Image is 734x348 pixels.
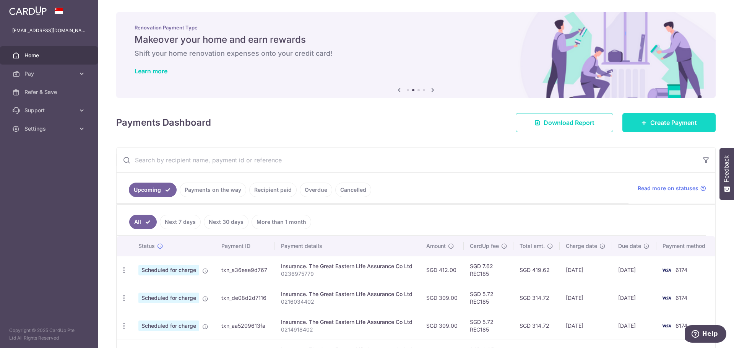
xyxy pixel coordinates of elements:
a: All [129,215,157,229]
a: Next 7 days [160,215,201,229]
a: Create Payment [622,113,716,132]
span: Pay [24,70,75,78]
h5: Makeover your home and earn rewards [135,34,697,46]
td: [DATE] [560,284,612,312]
span: Amount [426,242,446,250]
span: Settings [24,125,75,133]
span: Scheduled for charge [138,320,199,331]
div: Insurance. The Great Eastern Life Assurance Co Ltd [281,318,414,326]
a: Next 30 days [204,215,248,229]
span: Due date [618,242,641,250]
td: [DATE] [612,256,656,284]
td: SGD 314.72 [513,312,560,340]
span: Charge date [566,242,597,250]
td: SGD 7.62 REC185 [464,256,513,284]
p: 0236975779 [281,270,414,278]
span: Feedback [723,155,730,182]
button: Feedback - Show survey [719,148,734,200]
a: Recipient paid [249,183,297,197]
span: Support [24,107,75,114]
img: Renovation banner [116,12,716,98]
p: Renovation Payment Type [135,24,697,31]
td: SGD 309.00 [420,284,464,312]
iframe: Opens a widget where you can find more information [685,325,726,344]
span: Home [24,52,75,59]
td: [DATE] [612,312,656,340]
td: SGD 5.72 REC185 [464,312,513,340]
span: Status [138,242,155,250]
td: txn_de08d2d7116 [215,284,275,312]
a: Cancelled [335,183,371,197]
p: 0214918402 [281,326,414,333]
td: txn_aa5209613fa [215,312,275,340]
span: 6174 [676,267,687,273]
h4: Payments Dashboard [116,116,211,129]
img: CardUp [9,6,47,15]
th: Payment ID [215,236,275,256]
span: Read more on statuses [638,185,698,192]
td: [DATE] [612,284,656,312]
span: 6174 [676,322,687,329]
span: Create Payment [650,118,697,127]
td: [DATE] [560,256,612,284]
a: Upcoming [129,183,177,197]
th: Payment details [275,236,420,256]
a: Payments on the way [180,183,246,197]
p: 0216034402 [281,298,414,306]
td: SGD 5.72 REC185 [464,284,513,312]
img: Bank Card [659,265,674,275]
img: Bank Card [659,293,674,303]
span: CardUp fee [470,242,499,250]
td: SGD 412.00 [420,256,464,284]
a: Learn more [135,67,167,75]
input: Search by recipient name, payment id or reference [117,148,697,172]
span: Scheduled for charge [138,293,199,303]
p: [EMAIL_ADDRESS][DOMAIN_NAME] [12,27,86,34]
td: [DATE] [560,312,612,340]
a: More than 1 month [252,215,311,229]
span: Total amt. [520,242,545,250]
th: Payment method [656,236,715,256]
span: Download Report [544,118,594,127]
a: Download Report [516,113,613,132]
td: txn_a36eae9d767 [215,256,275,284]
div: Insurance. The Great Eastern Life Assurance Co Ltd [281,262,414,270]
img: Bank Card [659,321,674,330]
h6: Shift your home renovation expenses onto your credit card! [135,49,697,58]
td: SGD 309.00 [420,312,464,340]
a: Overdue [300,183,332,197]
div: Insurance. The Great Eastern Life Assurance Co Ltd [281,290,414,298]
span: 6174 [676,295,687,301]
span: Refer & Save [24,88,75,96]
a: Read more on statuses [638,185,706,192]
span: Scheduled for charge [138,265,199,275]
td: SGD 314.72 [513,284,560,312]
td: SGD 419.62 [513,256,560,284]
